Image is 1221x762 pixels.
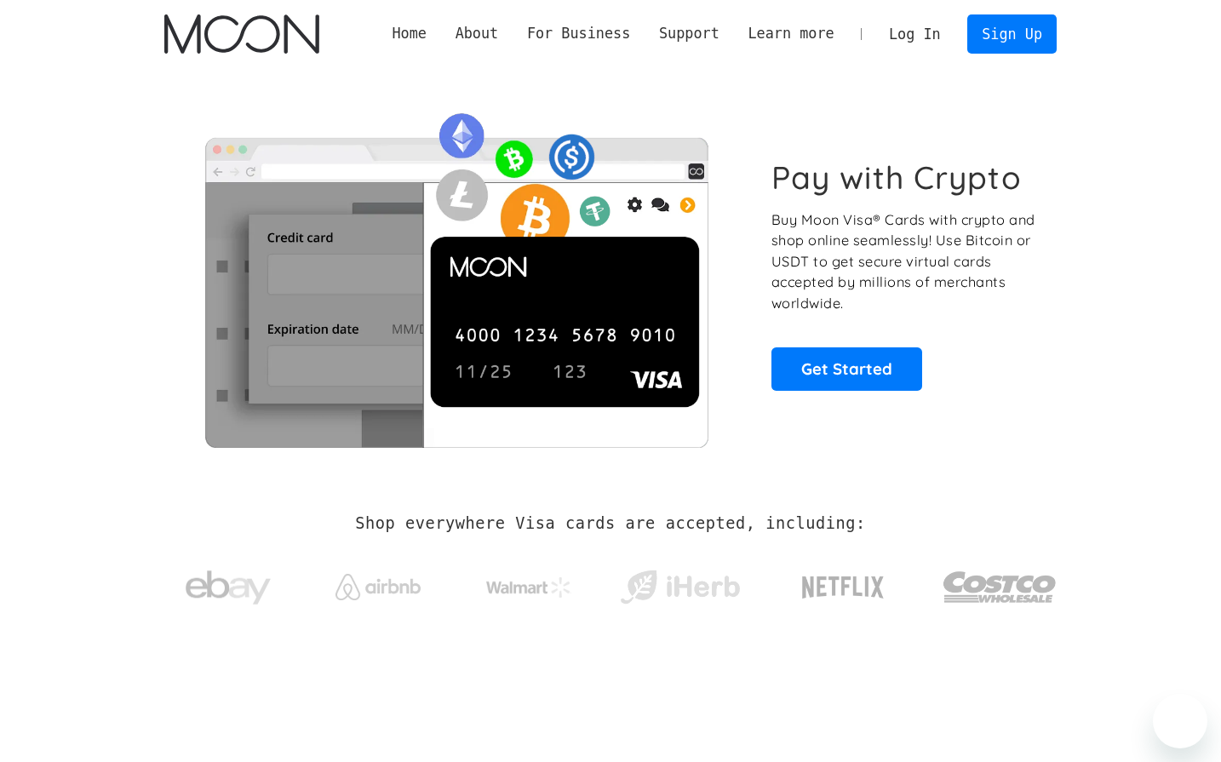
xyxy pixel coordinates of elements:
[771,347,922,390] a: Get Started
[456,23,499,44] div: About
[771,158,1022,197] h1: Pay with Crypto
[164,14,318,54] img: Moon Logo
[186,561,271,615] img: ebay
[1153,694,1207,748] iframe: Button to launch messaging window
[335,574,421,600] img: Airbnb
[513,23,645,44] div: For Business
[943,538,1057,627] a: Costco
[616,548,743,618] a: iHerb
[527,23,630,44] div: For Business
[800,566,886,609] img: Netflix
[164,14,318,54] a: home
[466,560,593,606] a: Walmart
[943,555,1057,619] img: Costco
[771,209,1038,314] p: Buy Moon Visa® Cards with crypto and shop online seamlessly! Use Bitcoin or USDT to get secure vi...
[659,23,719,44] div: Support
[315,557,442,609] a: Airbnb
[355,514,865,533] h2: Shop everywhere Visa cards are accepted, including:
[967,14,1056,53] a: Sign Up
[874,15,954,53] a: Log In
[616,565,743,610] img: iHerb
[645,23,733,44] div: Support
[767,549,920,617] a: Netflix
[486,577,571,598] img: Walmart
[441,23,513,44] div: About
[164,544,291,623] a: ebay
[378,23,441,44] a: Home
[734,23,849,44] div: Learn more
[748,23,834,44] div: Learn more
[164,101,748,447] img: Moon Cards let you spend your crypto anywhere Visa is accepted.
